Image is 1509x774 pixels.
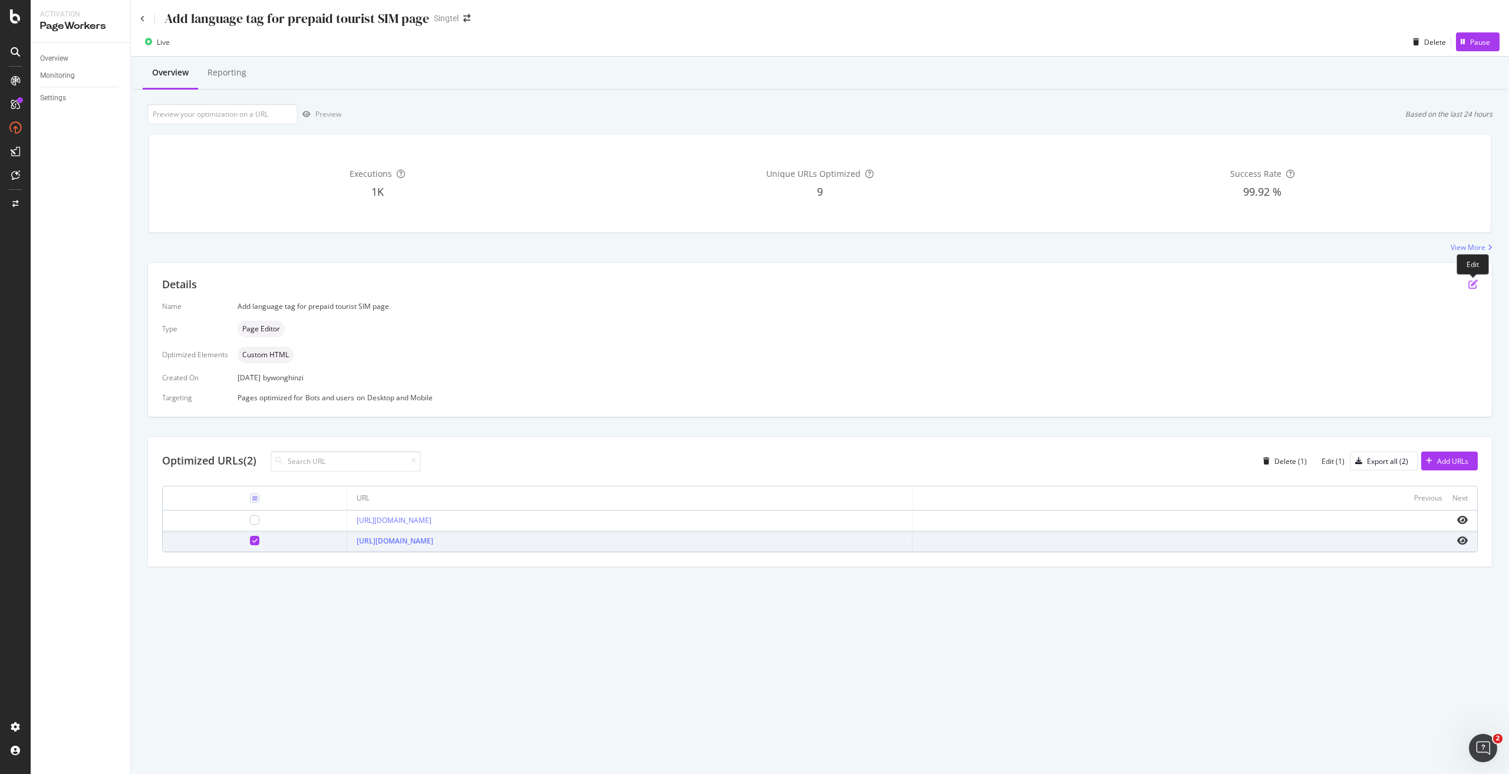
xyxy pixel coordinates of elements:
[242,325,280,332] span: Page Editor
[1414,493,1442,503] div: Previous
[305,393,354,403] div: Bots and users
[1322,456,1345,466] div: Edit (1)
[1452,491,1468,505] button: Next
[350,168,392,179] span: Executions
[1350,452,1418,470] button: Export all (2)
[298,105,341,124] button: Preview
[1456,32,1500,51] button: Pause
[40,52,68,65] div: Overview
[157,37,170,47] div: Live
[463,14,470,22] div: arrow-right-arrow-left
[207,67,246,78] div: Reporting
[162,324,228,334] div: Type
[238,347,294,363] div: neutral label
[357,493,370,503] div: URL
[1470,37,1490,47] div: Pause
[140,15,145,22] a: Click to go back
[315,109,341,119] div: Preview
[40,70,122,82] a: Monitoring
[152,67,189,78] div: Overview
[238,321,285,337] div: neutral label
[162,453,256,469] div: Optimized URLs (2)
[1493,734,1503,743] span: 2
[1408,32,1446,51] button: Delete
[1243,185,1281,199] span: 99.92 %
[40,92,66,104] div: Settings
[1468,279,1478,289] div: pen-to-square
[367,393,433,403] div: Desktop and Mobile
[162,301,228,311] div: Name
[1451,242,1485,252] div: View More
[357,515,431,525] a: [URL][DOMAIN_NAME]
[371,185,384,199] span: 1K
[162,277,197,292] div: Details
[1258,452,1307,470] button: Delete (1)
[1230,168,1281,179] span: Success Rate
[40,92,122,104] a: Settings
[40,70,75,82] div: Monitoring
[1437,456,1468,466] div: Add URLs
[271,451,421,472] input: Search URL
[1414,491,1442,505] button: Previous
[1469,734,1497,762] iframe: Intercom live chat
[162,393,228,403] div: Targeting
[162,373,228,383] div: Created On
[766,168,861,179] span: Unique URLs Optimized
[40,9,121,19] div: Activation
[1457,254,1489,275] div: Edit
[40,19,121,33] div: PageWorkers
[238,373,1478,383] div: [DATE]
[162,350,228,360] div: Optimized Elements
[1421,452,1478,470] button: Add URLs
[817,185,823,199] span: 9
[1424,37,1446,47] div: Delete
[263,373,304,383] div: by wonghinzi
[434,12,459,24] div: Singtel
[242,351,289,358] span: Custom HTML
[1312,452,1345,470] button: Edit (1)
[164,9,429,28] div: Add language tag for prepaid tourist SIM page
[357,536,433,546] a: [URL][DOMAIN_NAME]
[1451,242,1492,252] a: View More
[147,104,298,124] input: Preview your optimization on a URL
[1405,109,1492,119] div: Based on the last 24 hours
[1274,456,1307,466] div: Delete (1)
[40,52,122,65] a: Overview
[1457,536,1468,545] i: eye
[1457,515,1468,525] i: eye
[238,393,1478,403] div: Pages optimized for on
[1452,493,1468,503] div: Next
[238,301,1478,311] div: Add language tag for prepaid tourist SIM page
[1367,456,1408,466] div: Export all (2)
